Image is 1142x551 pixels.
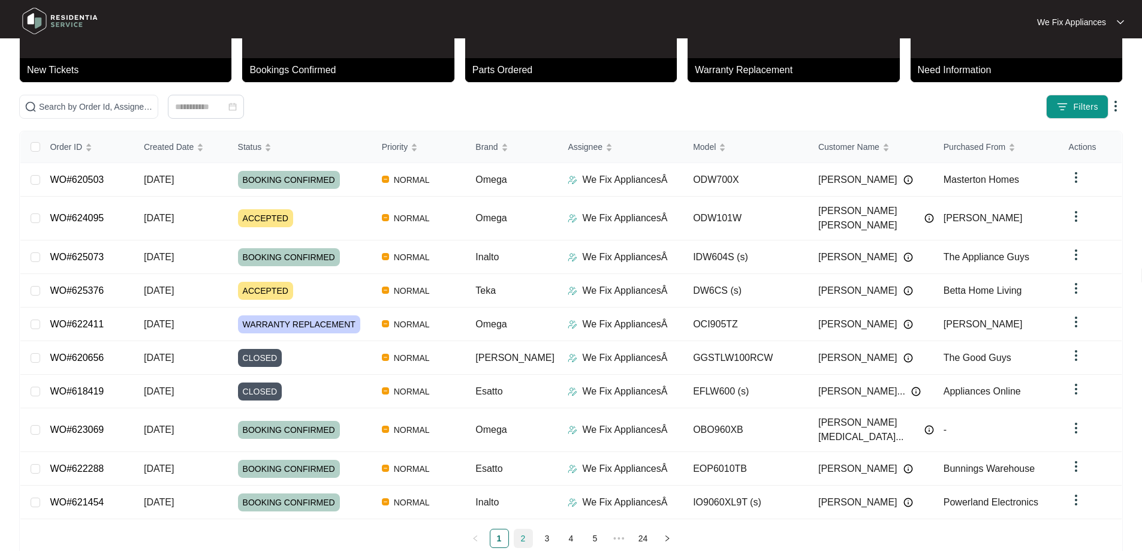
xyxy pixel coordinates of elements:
[228,131,372,163] th: Status
[911,387,921,396] img: Info icon
[238,493,340,511] span: BOOKING CONFIRMED
[50,285,104,296] a: WO#625376
[475,140,498,153] span: Brand
[466,529,485,548] li: Previous Page
[50,353,104,363] a: WO#620656
[238,383,282,401] span: CLOSED
[238,209,293,227] span: ACCEPTED
[658,529,677,548] li: Next Page
[382,176,389,183] img: Vercel Logo
[382,320,389,327] img: Vercel Logo
[683,308,809,341] td: OCI905TZ
[818,173,897,187] span: [PERSON_NAME]
[924,425,934,435] img: Info icon
[693,140,716,153] span: Model
[475,424,507,435] span: Omega
[944,424,947,435] span: -
[538,529,556,547] a: 3
[818,284,897,298] span: [PERSON_NAME]
[238,315,360,333] span: WARRANTY REPLACEMENT
[50,424,104,435] a: WO#623069
[50,463,104,474] a: WO#622288
[514,529,532,547] a: 2
[586,529,604,547] a: 5
[664,535,671,542] span: right
[382,253,389,260] img: Vercel Logo
[382,287,389,294] img: Vercel Logo
[238,460,340,478] span: BOOKING CONFIRMED
[50,252,104,262] a: WO#625073
[944,174,1019,185] span: Masterton Homes
[610,529,629,548] li: Next 5 Pages
[372,131,466,163] th: Priority
[568,387,577,396] img: Assigner Icon
[238,171,340,189] span: BOOKING CONFIRMED
[389,173,435,187] span: NORMAL
[1069,459,1083,474] img: dropdown arrow
[683,486,809,519] td: IO9060XL9T (s)
[818,204,918,233] span: [PERSON_NAME] [PERSON_NAME]
[472,63,677,77] p: Parts Ordered
[382,140,408,153] span: Priority
[818,317,897,332] span: [PERSON_NAME]
[475,386,502,396] span: Esatto
[944,497,1038,507] span: Powerland Electronics
[382,426,389,433] img: Vercel Logo
[683,341,809,375] td: GGSTLW100RCW
[1056,101,1068,113] img: filter icon
[944,140,1005,153] span: Purchased From
[475,497,499,507] span: Inalto
[944,285,1022,296] span: Betta Home Living
[382,498,389,505] img: Vercel Logo
[144,386,174,396] span: [DATE]
[818,140,879,153] span: Customer Name
[466,131,558,163] th: Brand
[568,320,577,329] img: Assigner Icon
[466,529,485,548] button: left
[50,213,104,223] a: WO#624095
[144,353,174,363] span: [DATE]
[18,3,102,39] img: residentia service logo
[50,174,104,185] a: WO#620503
[382,387,389,395] img: Vercel Logo
[582,250,667,264] p: We Fix AppliancesÂ
[582,173,667,187] p: We Fix AppliancesÂ
[475,174,507,185] span: Omega
[514,529,533,548] li: 2
[818,495,897,510] span: [PERSON_NAME]
[1046,95,1108,119] button: filter iconFilters
[144,285,174,296] span: [DATE]
[389,384,435,399] span: NORMAL
[50,140,82,153] span: Order ID
[389,495,435,510] span: NORMAL
[1069,382,1083,396] img: dropdown arrow
[472,535,479,542] span: left
[389,423,435,437] span: NORMAL
[568,252,577,262] img: Assigner Icon
[582,284,667,298] p: We Fix AppliancesÂ
[558,131,683,163] th: Assignee
[683,197,809,240] td: ODW101W
[818,351,897,365] span: [PERSON_NAME]
[389,317,435,332] span: NORMAL
[144,140,194,153] span: Created Date
[50,319,104,329] a: WO#622411
[903,498,913,507] img: Info icon
[610,529,629,548] span: •••
[490,529,508,547] a: 1
[1069,170,1083,185] img: dropdown arrow
[809,131,934,163] th: Customer Name
[683,131,809,163] th: Model
[382,465,389,472] img: Vercel Logo
[144,174,174,185] span: [DATE]
[144,319,174,329] span: [DATE]
[40,131,134,163] th: Order ID
[490,529,509,548] li: 1
[50,497,104,507] a: WO#621454
[582,462,667,476] p: We Fix AppliancesÂ
[683,274,809,308] td: DW6CS (s)
[903,320,913,329] img: Info icon
[1108,99,1123,113] img: dropdown arrow
[582,384,667,399] p: We Fix AppliancesÂ
[1069,493,1083,507] img: dropdown arrow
